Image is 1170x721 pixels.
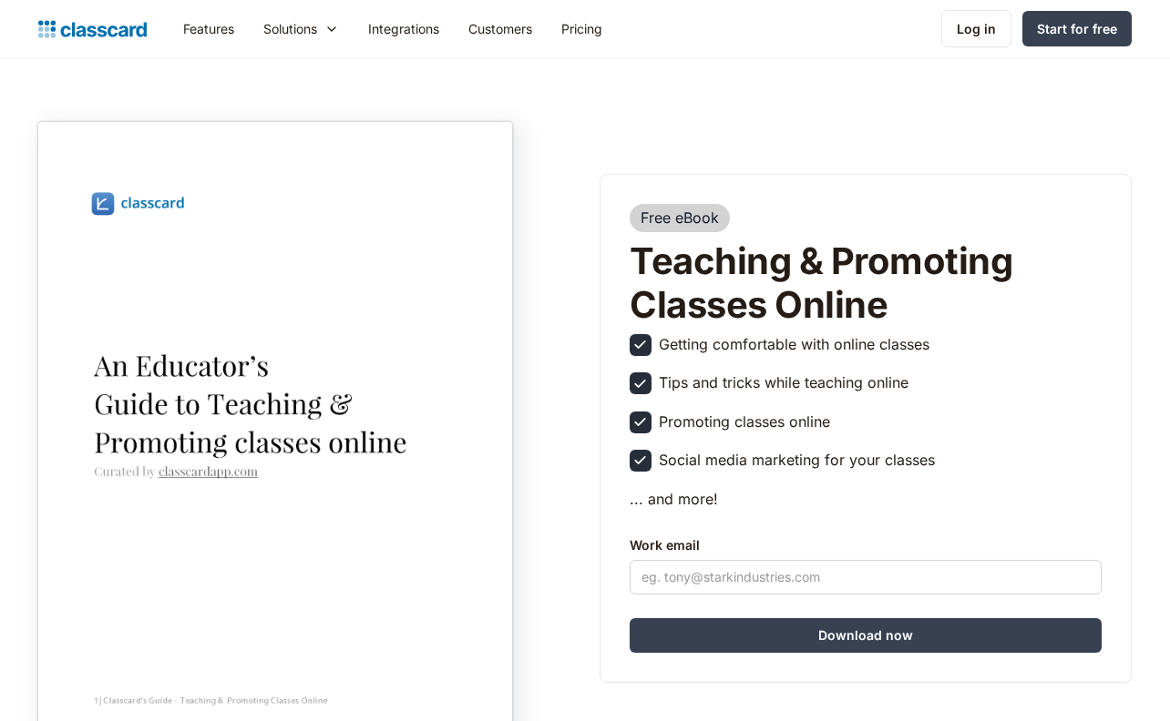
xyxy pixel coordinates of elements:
[630,534,1102,556] label: Work email
[957,19,996,38] div: Log in
[249,8,354,49] div: Solutions
[38,16,147,42] a: home
[641,208,719,227] div: Free eBook
[630,618,1102,653] input: Download now
[659,411,830,432] div: Promoting classes online
[659,334,929,354] div: Getting comfortable with online classes
[630,527,1102,653] form: eBook Form
[941,10,1011,47] a: Log in
[1037,19,1117,38] div: Start for free
[454,8,547,49] a: Customers
[1022,11,1132,46] a: Start for free
[263,19,317,38] div: Solutions
[630,239,1012,327] strong: Teaching & Promoting Classes Online
[659,450,935,470] div: Social media marketing for your classes
[630,560,1102,594] input: eg. tony@starkindustries.com
[169,8,249,49] a: Features
[630,489,718,509] div: ... and more!
[659,372,908,392] div: Tips and tricks while teaching online
[354,8,454,49] a: Integrations
[547,8,617,49] a: Pricing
